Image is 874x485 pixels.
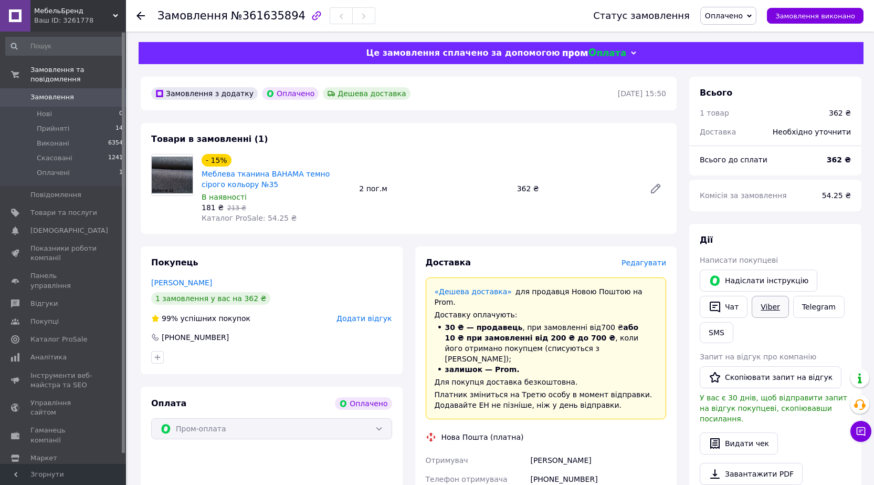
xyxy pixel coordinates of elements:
span: Управління сайтом [30,398,97,417]
a: «Дешева доставка» [435,287,512,296]
div: Нова Пошта (платна) [439,432,526,442]
span: Гаманець компанії [30,426,97,445]
div: - 15% [202,154,231,167]
span: У вас є 30 днів, щоб відправити запит на відгук покупцеві, скопіювавши посилання. [700,394,847,423]
button: Чат з покупцем [850,421,871,442]
div: успішних покупок [151,313,250,324]
div: Платник зміниться на Третю особу в момент відправки. Додавайте ЕН не пізніше, ніж у день відправки. [435,389,658,410]
div: Доставку оплачують: [435,309,658,320]
span: 1 [119,168,123,178]
input: Пошук [5,37,124,56]
span: Показники роботи компанії [30,244,97,263]
span: 99% [162,314,178,323]
img: Меблева тканина BAHAMA темно сірого кольору №35 [152,157,193,193]
span: В наявності [202,193,247,201]
img: evopay logo [563,48,626,58]
div: Статус замовлення [593,11,690,21]
span: Доставка [700,128,736,136]
span: Написати покупцеві [700,256,778,264]
span: Всього [700,88,732,98]
span: Маркет [30,453,57,463]
span: Оплачені [37,168,70,178]
span: 0 [119,109,123,119]
a: Редагувати [645,178,666,199]
span: Каталог ProSale [30,335,87,344]
span: Замовлення та повідомлення [30,65,126,84]
span: Панель управління [30,271,97,290]
span: МебельБренд [34,6,113,16]
span: Оплачено [705,12,743,20]
button: Надіслати інструкцію [700,270,817,292]
button: Видати чек [700,432,778,455]
span: залишок — Prom. [445,365,520,374]
div: 362 ₴ [829,108,851,118]
span: 6354 [108,139,123,148]
div: 2 пог.м [355,181,512,196]
span: Покупець [151,257,198,267]
span: Дії [700,235,713,245]
span: Редагувати [622,259,666,267]
span: Доставка [426,257,471,267]
span: 14 [115,124,123,133]
b: 362 ₴ [827,156,851,164]
div: [PHONE_NUMBER] [161,332,230,343]
div: для продавця Новою Поштою на Prom. [435,286,658,307]
time: [DATE] 15:50 [618,89,666,98]
span: Каталог ProSale: 54.25 ₴ [202,214,297,222]
span: Аналітика [30,353,67,362]
span: Додати відгук [336,314,392,323]
a: Завантажити PDF [700,463,803,485]
span: Відгуки [30,299,58,308]
div: 1 замовлення у вас на 362 ₴ [151,292,270,305]
li: , при замовленні від 700 ₴ , коли його отримано покупцем (списуються з [PERSON_NAME]); [435,322,658,364]
div: Ваш ID: 3261778 [34,16,126,25]
span: Це замовлення сплачено за допомогою [366,48,560,58]
span: Комісія за замовлення [700,191,787,200]
div: Повернутися назад [136,11,145,21]
div: Оплачено [262,87,319,100]
a: Меблева тканина BAHAMA темно сірого кольору №35 [202,170,330,189]
span: Скасовані [37,153,72,163]
a: Viber [752,296,788,318]
span: 1241 [108,153,123,163]
span: Замовлення [30,92,74,102]
div: 362 ₴ [513,181,641,196]
span: Виконані [37,139,69,148]
span: Оплата [151,398,186,408]
button: Замовлення виконано [767,8,864,24]
span: Покупці [30,317,59,326]
span: 30 ₴ — продавець [445,323,523,332]
span: Замовлення [157,9,228,22]
span: Товари в замовленні (1) [151,134,268,144]
span: 54.25 ₴ [822,191,851,200]
div: Дешева доставка [323,87,410,100]
span: Запит на відгук про компанію [700,353,816,361]
span: Нові [37,109,52,119]
div: Замовлення з додатку [151,87,258,100]
span: Повідомлення [30,190,81,200]
span: Отримувач [426,456,468,465]
a: Telegram [793,296,845,318]
span: Всього до сплати [700,156,767,164]
span: Замовлення виконано [775,12,855,20]
span: [DEMOGRAPHIC_DATA] [30,226,108,235]
div: Для покупця доставка безкоштовна. [435,377,658,387]
button: Чат [700,296,747,318]
span: Прийняті [37,124,69,133]
span: 181 ₴ [202,203,224,212]
span: 1 товар [700,109,729,117]
div: [PERSON_NAME] [528,451,668,470]
button: SMS [700,322,733,343]
span: Інструменти веб-майстра та SEO [30,371,97,390]
div: Необхідно уточнити [766,120,857,143]
div: Оплачено [335,397,392,410]
span: 213 ₴ [227,204,246,212]
button: Скопіювати запит на відгук [700,366,841,388]
span: №361635894 [231,9,306,22]
span: Товари та послуги [30,208,97,218]
span: Телефон отримувача [426,475,508,483]
a: [PERSON_NAME] [151,278,212,287]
